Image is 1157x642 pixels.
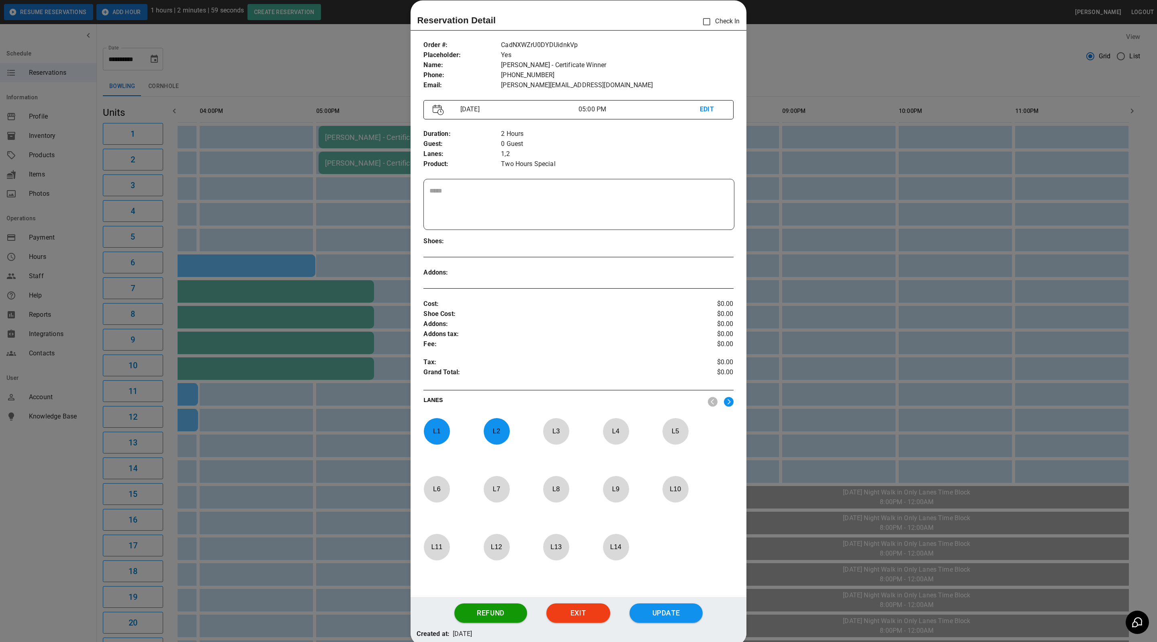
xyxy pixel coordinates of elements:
[453,629,472,639] p: [DATE]
[423,129,501,139] p: Duration :
[724,397,734,407] img: right.svg
[423,422,450,441] p: L 1
[423,299,682,309] p: Cost :
[423,396,701,407] p: LANES
[423,537,450,556] p: L 11
[603,537,629,556] p: L 14
[546,603,610,623] button: Exit
[708,397,718,407] img: nav_left.svg
[682,339,734,349] p: $0.00
[457,105,578,114] p: [DATE]
[662,480,689,498] p: L 10
[501,159,733,169] p: Two Hours Special
[423,309,682,319] p: Shoe Cost :
[423,80,501,90] p: Email :
[682,329,734,339] p: $0.00
[578,105,700,114] p: 05:00 PM
[682,319,734,329] p: $0.00
[501,80,733,90] p: [PERSON_NAME][EMAIL_ADDRESS][DOMAIN_NAME]
[423,357,682,367] p: Tax :
[423,367,682,379] p: Grand Total :
[501,149,733,159] p: 1,2
[423,70,501,80] p: Phone :
[682,309,734,319] p: $0.00
[417,629,450,639] p: Created at:
[483,422,510,441] p: L 2
[423,50,501,60] p: Placeholder :
[483,480,510,498] p: L 7
[483,537,510,556] p: L 12
[700,105,724,115] p: EDIT
[682,357,734,367] p: $0.00
[682,367,734,379] p: $0.00
[501,129,733,139] p: 2 Hours
[423,480,450,498] p: L 6
[501,50,733,60] p: Yes
[543,480,569,498] p: L 8
[423,159,501,169] p: Product :
[698,13,740,30] p: Check In
[662,422,689,441] p: L 5
[630,603,703,623] button: Update
[543,422,569,441] p: L 3
[423,139,501,149] p: Guest :
[682,299,734,309] p: $0.00
[423,149,501,159] p: Lanes :
[423,329,682,339] p: Addons tax :
[423,319,682,329] p: Addons :
[454,603,527,623] button: Refund
[603,480,629,498] p: L 9
[423,339,682,349] p: Fee :
[603,422,629,441] p: L 4
[501,60,733,70] p: [PERSON_NAME] - Certificate Winner
[423,40,501,50] p: Order # :
[433,105,444,115] img: Vector
[417,14,496,27] p: Reservation Detail
[501,139,733,149] p: 0 Guest
[423,236,501,246] p: Shoes :
[501,40,733,50] p: CadNXWZrU0DYDUidnkVp
[501,70,733,80] p: [PHONE_NUMBER]
[423,268,501,278] p: Addons :
[543,537,569,556] p: L 13
[423,60,501,70] p: Name :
